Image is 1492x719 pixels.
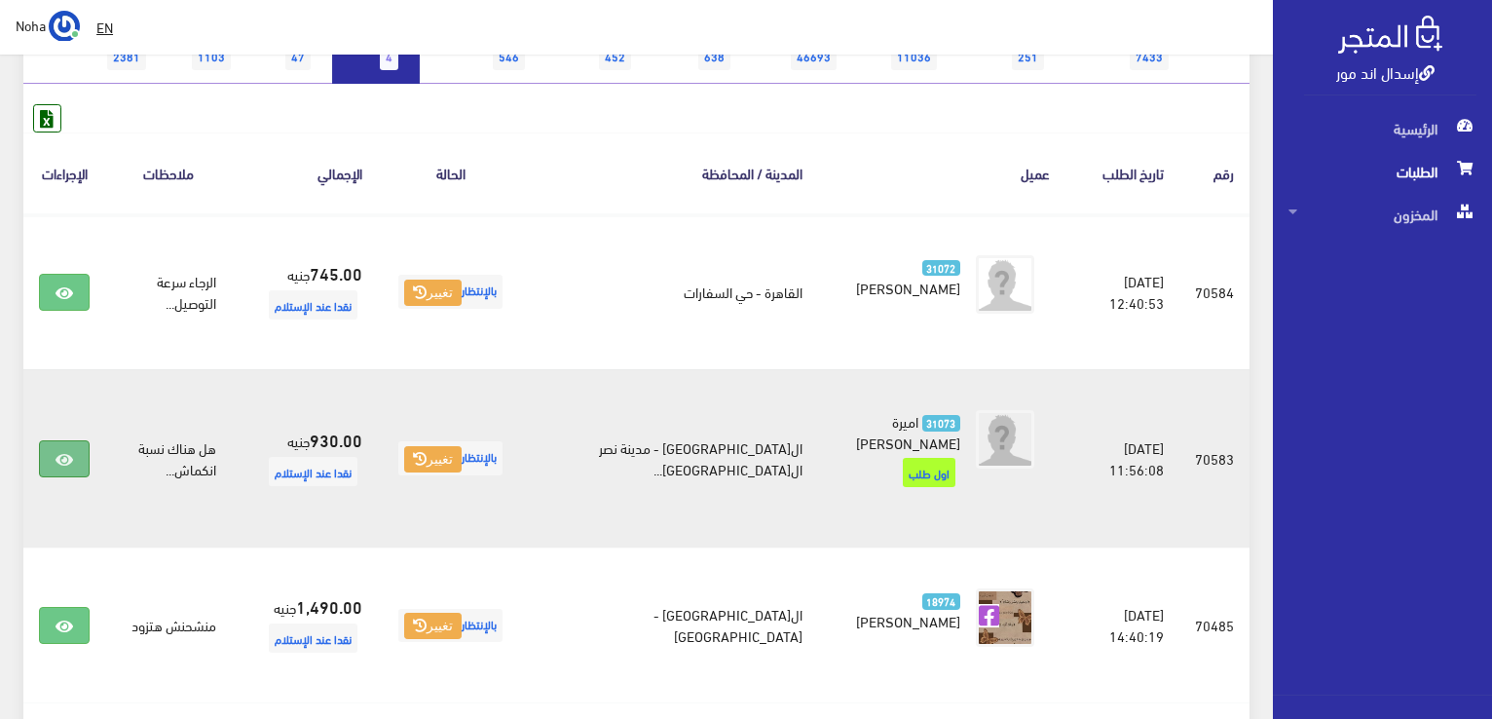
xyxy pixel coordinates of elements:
[849,588,960,631] a: 18974 [PERSON_NAME]
[493,41,525,70] span: 546
[232,214,378,370] td: جنيه
[1336,57,1435,86] a: إسدال اند مور
[1012,41,1044,70] span: 251
[976,410,1034,469] img: avatar.png
[856,607,960,634] span: [PERSON_NAME]
[1288,107,1476,150] span: الرئيسية
[1179,548,1250,702] td: 70485
[49,11,80,42] img: ...
[16,10,80,41] a: ... Noha
[105,132,232,213] th: ملاحظات
[232,548,378,702] td: جنيه
[232,132,378,213] th: اﻹجمالي
[398,275,503,309] span: بالإنتظار
[89,10,121,45] a: EN
[849,255,960,298] a: 31072 [PERSON_NAME]
[96,15,113,39] u: EN
[922,260,960,277] span: 31072
[1179,132,1250,213] th: رقم
[404,613,462,640] button: تغيير
[23,132,105,213] th: الإجراءات
[1273,107,1492,150] a: الرئيسية
[1065,548,1180,702] td: [DATE] 14:40:19
[16,13,46,37] span: Noha
[523,548,817,702] td: ال[GEOGRAPHIC_DATA] - [GEOGRAPHIC_DATA]
[296,593,362,619] strong: 1,490.00
[398,609,503,643] span: بالإنتظار
[105,214,232,370] td: الرجاء سرعة التوصيل...
[1065,214,1180,370] td: [DATE] 12:40:53
[922,593,960,610] span: 18974
[523,369,817,548] td: ال[GEOGRAPHIC_DATA] - مدينة نصر ال[GEOGRAPHIC_DATA]...
[310,260,362,285] strong: 745.00
[599,41,631,70] span: 452
[404,446,462,473] button: تغيير
[791,41,837,70] span: 46693
[976,588,1034,647] img: picture
[891,41,937,70] span: 11036
[105,369,232,548] td: هل هناك نسبة انكماش...
[922,415,960,432] span: 31073
[849,410,960,453] a: 31073 اميرة [PERSON_NAME]
[105,548,232,702] td: منشحنش هتزود
[380,41,398,70] span: 4
[1065,369,1180,548] td: [DATE] 11:56:08
[1130,41,1169,70] span: 7433
[1179,214,1250,370] td: 70584
[976,255,1034,314] img: avatar.png
[856,407,960,456] span: اميرة [PERSON_NAME]
[903,458,955,487] span: اول طلب
[378,132,523,213] th: الحالة
[107,41,146,70] span: 2381
[856,274,960,301] span: [PERSON_NAME]
[269,290,357,320] span: نقدا عند الإستلام
[192,41,231,70] span: 1103
[1273,193,1492,236] a: المخزون
[398,441,503,475] span: بالإنتظار
[1065,132,1180,213] th: تاريخ الطلب
[310,427,362,452] strong: 930.00
[1179,369,1250,548] td: 70583
[269,457,357,486] span: نقدا عند الإستلام
[1288,193,1476,236] span: المخزون
[523,214,817,370] td: القاهرة - حي السفارات
[818,132,1065,213] th: عميل
[1338,16,1442,54] img: .
[698,41,730,70] span: 638
[404,280,462,307] button: تغيير
[1273,150,1492,193] a: الطلبات
[232,369,378,548] td: جنيه
[269,624,357,653] span: نقدا عند الإستلام
[523,132,817,213] th: المدينة / المحافظة
[285,41,311,70] span: 47
[1288,150,1476,193] span: الطلبات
